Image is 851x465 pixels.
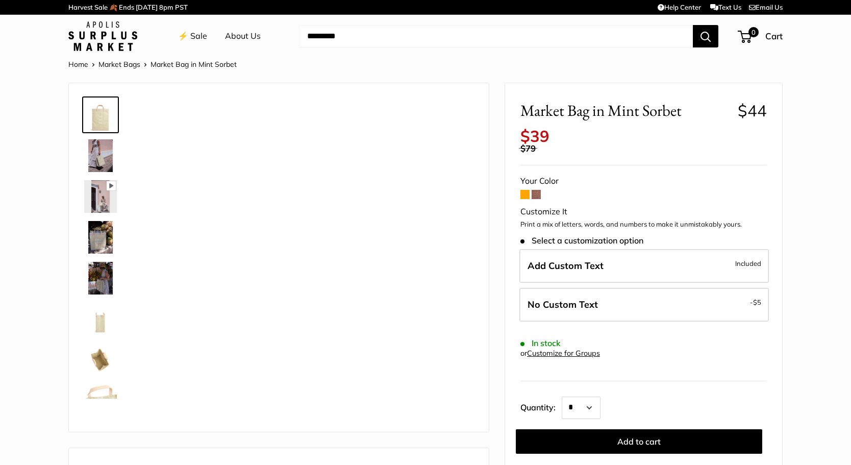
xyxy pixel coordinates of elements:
a: ⚡️ Sale [178,29,207,44]
a: Market Bag in Mint Sorbet [82,96,119,133]
img: Market Bag in Mint Sorbet [84,384,117,417]
a: 0 Cart [739,28,783,44]
span: No Custom Text [528,299,598,310]
span: In stock [520,338,561,348]
a: Market Bag in Mint Sorbet [82,219,119,256]
label: Leave Blank [519,288,769,322]
a: Email Us [749,3,783,11]
a: Market Bag in Mint Sorbet [82,341,119,378]
img: Market Bag in Mint Sorbet [84,221,117,254]
a: Customize for Groups [527,349,600,358]
img: Market Bag in Mint Sorbet [84,139,117,172]
a: Market Bag in Mint Sorbet [82,178,119,215]
img: Market Bag in Mint Sorbet [84,262,117,295]
div: or [520,347,600,360]
nav: Breadcrumb [68,58,237,71]
img: Market Bag in Mint Sorbet [84,99,117,131]
img: Market Bag in Mint Sorbet [84,344,117,376]
input: Search... [299,25,693,47]
a: Market Bag in Mint Sorbet [82,260,119,297]
span: - [750,296,761,308]
span: Select a customization option [520,236,643,246]
span: Market Bag in Mint Sorbet [151,60,237,69]
button: Add to cart [516,429,762,454]
label: Quantity: [520,394,562,419]
img: Market Bag in Mint Sorbet [84,303,117,335]
span: $79 [520,143,536,154]
div: Your Color [520,174,767,189]
a: Home [68,60,88,69]
img: Market Bag in Mint Sorbet [84,180,117,213]
a: Market Bag in Mint Sorbet [82,382,119,419]
span: $44 [738,101,767,120]
img: Apolis: Surplus Market [68,21,137,51]
span: $5 [753,298,761,306]
span: Included [735,257,761,270]
button: Search [693,25,718,47]
span: 0 [748,27,759,37]
a: Market Bags [98,60,140,69]
p: Print a mix of letters, words, and numbers to make it unmistakably yours. [520,219,767,230]
span: Market Bag in Mint Sorbet [520,101,730,120]
span: $39 [520,126,549,146]
a: Text Us [710,3,741,11]
a: Market Bag in Mint Sorbet [82,137,119,174]
div: Customize It [520,204,767,219]
a: Help Center [658,3,701,11]
span: Cart [765,31,783,41]
a: Market Bag in Mint Sorbet [82,301,119,337]
label: Add Custom Text [519,249,769,283]
span: Add Custom Text [528,260,604,272]
a: About Us [225,29,261,44]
